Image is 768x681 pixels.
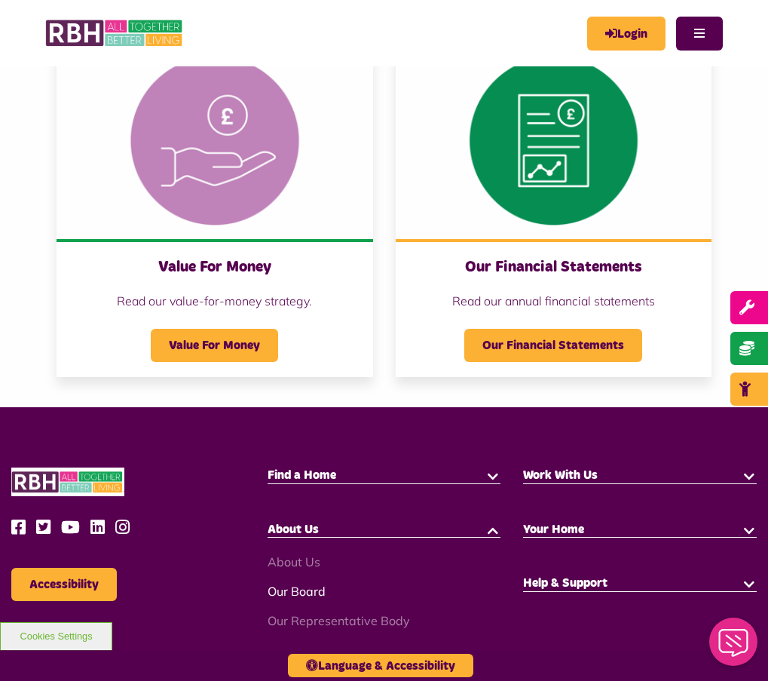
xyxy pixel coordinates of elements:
span: Value For Money [151,329,278,362]
span: About Us [268,523,319,535]
h3: Our Financial Statements [411,257,697,277]
a: Value For Money Read our value-for-money strategy. Value For Money [57,41,373,377]
img: RBH [11,468,124,497]
a: MyRBH [587,17,665,51]
button: button [742,575,757,591]
a: About Us [268,554,320,569]
img: Value For Money [57,41,373,239]
button: button [742,522,757,537]
img: Financial Statement [396,41,712,239]
button: button [742,468,757,483]
button: Navigation [676,17,723,51]
button: Language & Accessibility [288,654,473,677]
span: Help & Support [523,577,607,589]
button: button [485,522,500,537]
button: button [485,468,500,483]
h3: Value For Money [72,257,358,277]
span: Find a Home [268,469,336,481]
a: Our Representative Body [268,613,410,628]
span: Your Home [523,523,584,535]
img: RBH [45,15,185,51]
iframe: Netcall Web Assistant for live chat [700,613,768,681]
a: Our Board [268,584,326,599]
a: Our Financial Statements Read our annual financial statements Our Financial Statements [396,41,712,377]
p: Read our annual financial statements [411,292,697,310]
span: Work With Us [523,469,598,481]
span: Our Financial Statements [464,329,642,362]
button: Accessibility [11,568,117,601]
p: Read our value-for-money strategy. [72,292,358,310]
